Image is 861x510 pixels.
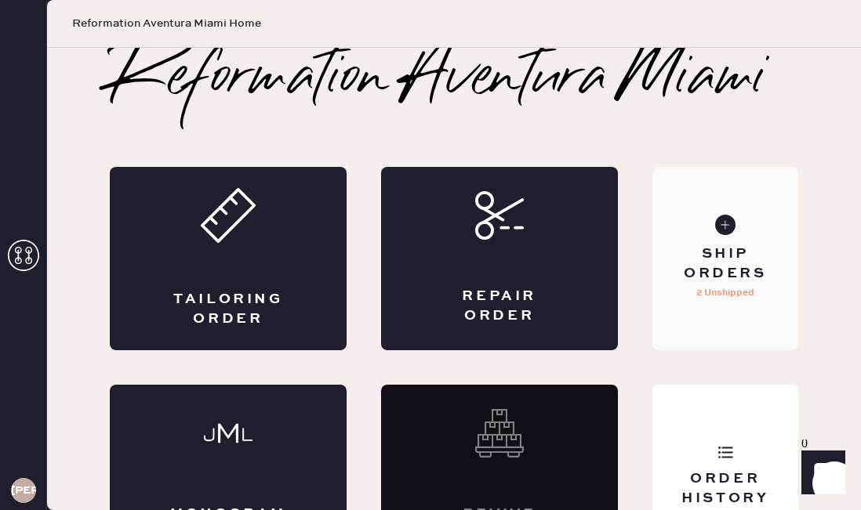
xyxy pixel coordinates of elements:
div: Ship Orders [665,244,787,284]
div: Repair Order [444,287,555,326]
iframe: Front Chat [787,439,854,507]
p: 2 Unshipped [696,284,754,302]
div: Tailoring Order [173,290,284,329]
h2: Reformation Aventura Miami [110,48,766,110]
span: Reformation Aventura Miami Home [72,16,261,31]
div: Order History [665,469,787,508]
h3: [PERSON_NAME] [11,485,36,496]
